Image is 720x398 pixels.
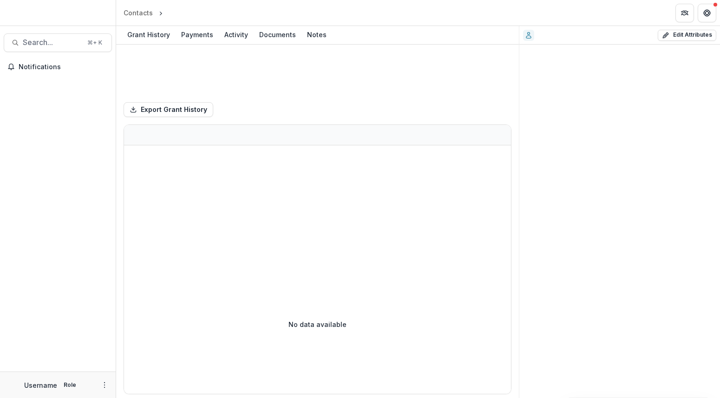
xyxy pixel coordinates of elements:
[4,33,112,52] button: Search...
[120,6,157,20] a: Contacts
[19,63,108,71] span: Notifications
[221,26,252,44] a: Activity
[24,380,57,390] p: Username
[658,30,716,41] button: Edit Attributes
[124,102,213,117] button: Export Grant History
[23,38,82,47] span: Search...
[99,379,110,391] button: More
[124,8,153,18] div: Contacts
[4,59,112,74] button: Notifications
[124,28,174,41] div: Grant History
[255,28,300,41] div: Documents
[221,28,252,41] div: Activity
[303,28,330,41] div: Notes
[698,4,716,22] button: Get Help
[85,38,104,48] div: ⌘ + K
[288,320,347,329] p: No data available
[120,6,204,20] nav: breadcrumb
[303,26,330,44] a: Notes
[675,4,694,22] button: Partners
[61,381,79,389] p: Role
[255,26,300,44] a: Documents
[177,26,217,44] a: Payments
[124,26,174,44] a: Grant History
[177,28,217,41] div: Payments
